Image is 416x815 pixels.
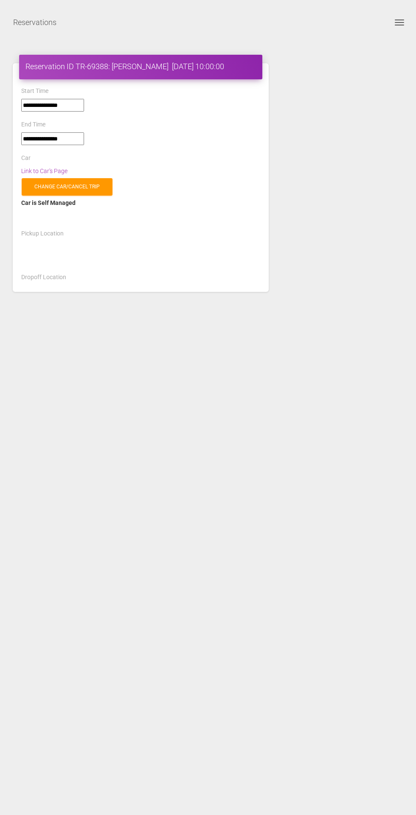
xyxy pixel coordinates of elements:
label: Dropoff Location [21,273,66,282]
h4: Reservation ID TR-69388: [PERSON_NAME] [DATE] 10:00:00 [25,61,256,72]
label: Pickup Location [21,230,64,238]
a: Change car/cancel trip [22,178,112,196]
label: Start Time [21,87,48,95]
button: Toggle navigation [389,17,410,28]
div: Car is Self Managed [21,198,260,208]
label: End Time [21,120,45,129]
a: Link to Car's Page [21,168,67,174]
label: Car [21,154,31,162]
a: Reservations [13,12,56,33]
